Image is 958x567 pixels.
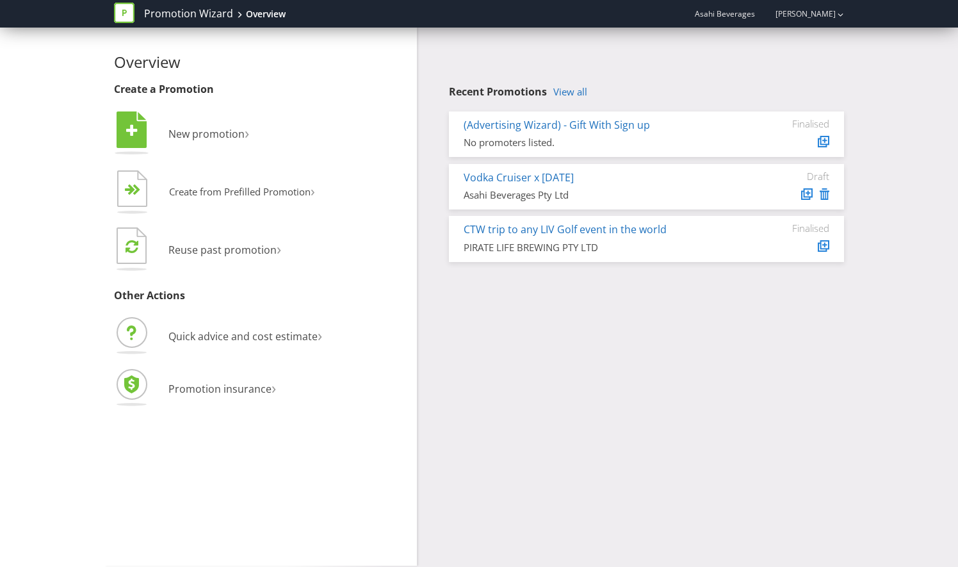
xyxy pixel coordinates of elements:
div: PIRATE LIFE BREWING PTY LTD [464,241,733,254]
span: › [245,122,249,143]
span: › [318,324,322,345]
span: › [272,377,276,398]
span: Reuse past promotion [168,243,277,257]
a: [PERSON_NAME] [763,8,836,19]
tspan:  [133,184,141,196]
div: Draft [752,170,829,182]
span: Asahi Beverages [695,8,755,19]
a: Vodka Cruiser x [DATE] [464,170,574,185]
tspan:  [126,124,138,138]
span: › [311,181,315,201]
div: Asahi Beverages Pty Ltd [464,188,733,202]
a: Quick advice and cost estimate› [114,329,322,343]
h3: Create a Promotion [114,84,407,95]
div: Finalised [752,118,829,129]
a: View all [553,86,587,97]
span: Promotion insurance [168,382,272,396]
div: Overview [246,8,286,21]
a: (Advertising Wizard) - Gift With Sign up [464,118,650,132]
span: Quick advice and cost estimate [168,329,318,343]
a: Promotion insurance› [114,382,276,396]
span: › [277,238,281,259]
span: Recent Promotions [449,85,547,99]
h3: Other Actions [114,290,407,302]
tspan:  [126,239,138,254]
div: No promoters listed. [464,136,733,149]
span: Create from Prefilled Promotion [169,185,311,198]
h2: Overview [114,54,407,70]
button: Create from Prefilled Promotion› [114,167,316,218]
div: Finalised [752,222,829,234]
a: Promotion Wizard [144,6,233,21]
span: New promotion [168,127,245,141]
a: CTW trip to any LIV Golf event in the world [464,222,667,236]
